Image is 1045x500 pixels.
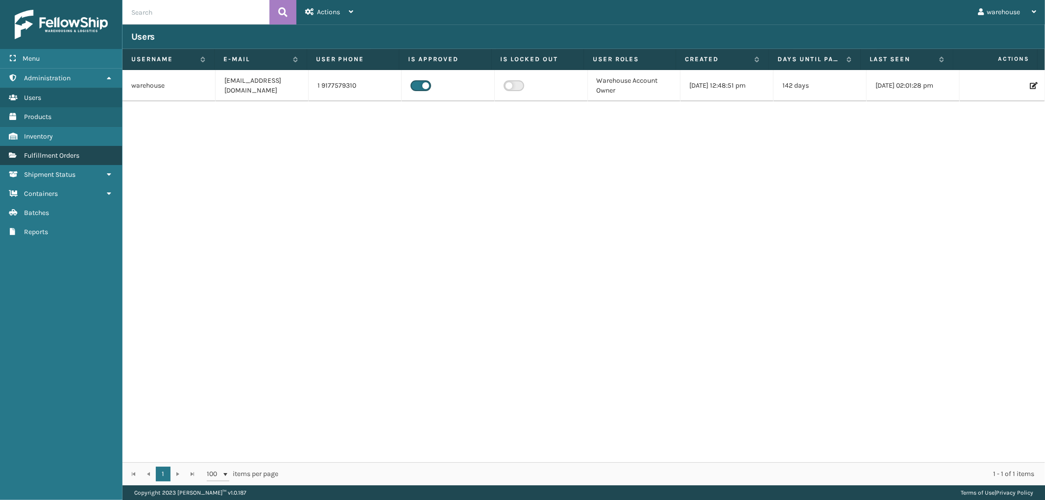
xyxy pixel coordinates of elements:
label: Days until password expires [778,55,842,64]
span: Reports [24,228,48,236]
label: Last Seen [870,55,934,64]
span: Products [24,113,51,121]
span: Administration [24,74,71,82]
label: Is Locked Out [501,55,575,64]
div: | [961,485,1033,500]
td: [DATE] 02:01:28 pm [867,70,960,101]
label: Is Approved [408,55,482,64]
label: User Roles [593,55,667,64]
label: User phone [316,55,390,64]
span: Users [24,94,41,102]
td: [DATE] 12:48:51 pm [680,70,774,101]
a: 1 [156,467,170,481]
span: Shipment Status [24,170,75,179]
span: Containers [24,190,58,198]
td: warehouse [122,70,216,101]
span: Menu [23,54,40,63]
i: Edit [1030,82,1036,89]
td: [EMAIL_ADDRESS][DOMAIN_NAME] [216,70,309,101]
a: Privacy Policy [996,489,1033,496]
h3: Users [131,31,155,43]
span: Batches [24,209,49,217]
td: 142 days [774,70,867,101]
img: logo [15,10,108,39]
td: 1 9177579310 [309,70,402,101]
label: Created [685,55,749,64]
span: Actions [956,51,1035,67]
span: Fulfillment Orders [24,151,79,160]
span: Inventory [24,132,53,141]
label: Username [131,55,195,64]
div: 1 - 1 of 1 items [292,469,1034,479]
span: 100 [207,469,221,479]
label: E-mail [223,55,288,64]
a: Terms of Use [961,489,995,496]
p: Copyright 2023 [PERSON_NAME]™ v 1.0.187 [134,485,246,500]
span: Actions [317,8,340,16]
span: items per page [207,467,278,481]
td: Warehouse Account Owner [588,70,681,101]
